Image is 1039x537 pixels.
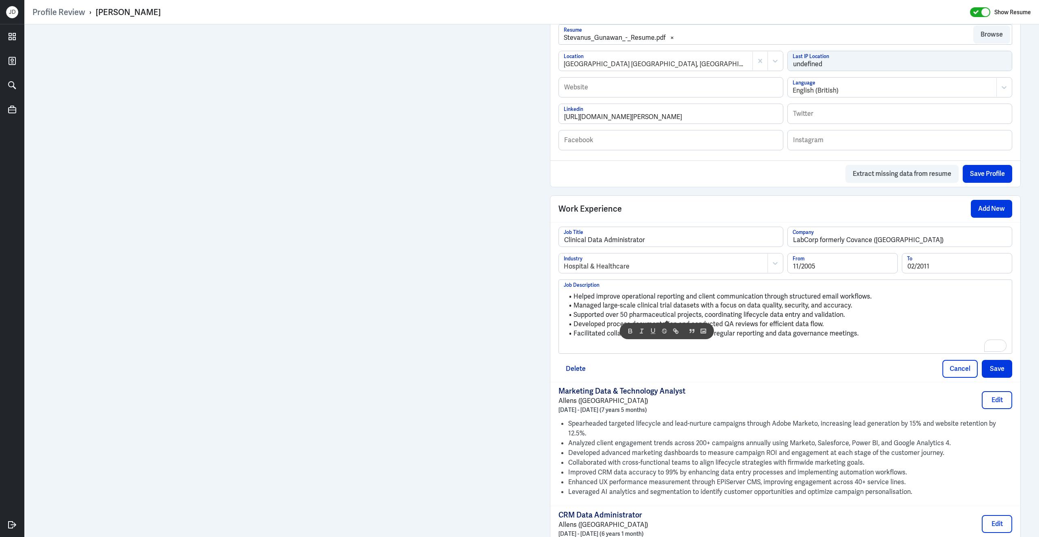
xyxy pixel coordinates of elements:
[564,329,1007,338] li: Facilitated collaboration across teams through regular reporting and data governance meetings.
[85,7,96,17] p: ›
[568,438,1012,448] li: Analyzed client engagement trends across 200+ campaigns annually using Marketo, Salesforce, Power...
[558,510,648,520] p: CRM Data Administrator
[564,320,1007,329] li: Developed process documentation and conducted QA reviews for efficient data flow.
[845,165,959,183] button: Extract missing data from resume
[788,130,1012,150] input: Instagram
[568,487,1012,497] li: Leveraged AI analytics and segmentation to identify customer opportunities and optimize campaign ...
[994,7,1031,17] label: Show Resume
[902,253,1012,273] input: To
[559,104,783,123] input: Linkedin
[558,386,685,396] p: Marketing Data & Technology Analyst
[558,360,593,378] button: Delete
[971,200,1012,218] button: Add New
[564,301,1007,310] li: Managed large-scale clinical trial datasets with a focus on data quality, security, and accuracy.
[788,104,1012,123] input: Twitter
[32,7,85,17] a: Profile Review
[568,448,1012,458] li: Developed advanced marketing dashboards to measure campaign ROI and engagement at each stage of t...
[568,458,1012,468] li: Collaborated with cross-functional teams to align lifecycle strategies with firmwide marketing go...
[788,253,897,273] input: From
[982,391,1012,409] button: Edit
[564,33,666,43] div: Stevanus_Gunawan_-_Resume.pdf
[963,165,1012,183] button: Save Profile
[568,419,1012,438] li: Spearheaded targeted lifecycle and lead-nurture campaigns through Adobe Marketo, increasing lead ...
[568,477,1012,487] li: Enhanced UX performance measurement through EPiServer CMS, improving engagement across 40+ servic...
[43,32,513,529] iframe: To enrich screen reader interactions, please activate Accessibility in Grammarly extension settings
[564,288,1007,352] div: To enrich screen reader interactions, please activate Accessibility in Grammarly extension settings
[559,78,783,97] input: Website
[558,406,685,414] p: [DATE] - [DATE] (7 years 5 months)
[973,26,1010,43] button: Browse
[564,310,1007,320] li: Supported over 50 pharmaceutical projects, coordinating lifecycle data entry and validation.
[558,520,648,530] p: Allens ([GEOGRAPHIC_DATA])
[558,396,685,406] p: Allens ([GEOGRAPHIC_DATA])
[788,51,1012,71] input: Last IP Location
[982,360,1012,378] button: Save
[982,515,1012,533] button: Edit
[558,203,622,215] span: Work Experience
[6,6,18,18] div: J D
[559,227,783,247] input: Job Title
[564,292,1007,301] li: Helped improve operational reporting and client communication through structured email workflows.
[788,227,1012,247] input: Company
[568,468,1012,477] li: Improved CRM data accuracy to 99% by enhancing data entry processes and implementing automation w...
[559,130,783,150] input: Facebook
[942,360,978,378] button: Cancel
[96,7,161,17] div: [PERSON_NAME]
